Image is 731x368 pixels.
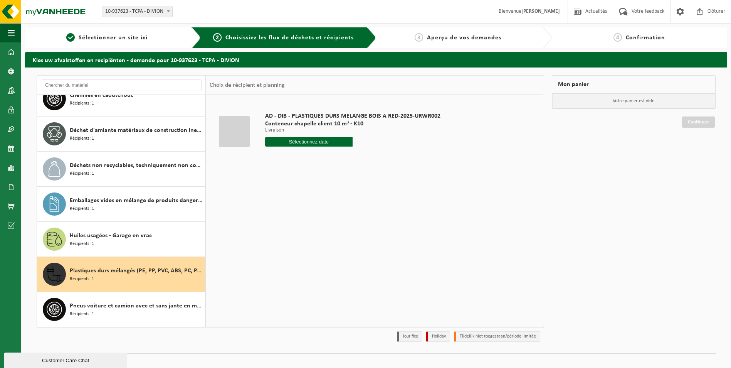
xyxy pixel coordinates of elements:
button: Huiles usagées - Garage en vrac Récipients: 1 [37,222,205,257]
span: Conteneur chapelle client 10 m³ - K10 [265,120,440,128]
button: Plastiques durs mélangés (PE, PP, PVC, ABS, PC, PA, ...), recyclable (industriel) Récipients: 1 [37,257,205,292]
span: 4 [613,33,622,42]
input: Chercher du matériel [41,79,202,91]
span: Récipients: 1 [70,170,94,177]
span: Récipients: 1 [70,205,94,213]
span: Aperçu de vos demandes [427,35,501,41]
span: Confirmation [626,35,665,41]
button: Déchets non recyclables, techniquement non combustibles (combustibles) Récipients: 1 [37,152,205,187]
span: Récipients: 1 [70,100,94,107]
span: Récipients: 1 [70,135,94,142]
span: Plastiques durs mélangés (PE, PP, PVC, ABS, PC, PA, ...), recyclable (industriel) [70,266,203,275]
span: 10-937623 - TCPA - DIVION [102,6,173,17]
span: 3 [415,33,423,42]
span: Choisissiez les flux de déchets et récipients [225,35,354,41]
strong: [PERSON_NAME] [521,8,560,14]
div: Choix de récipient et planning [206,76,289,95]
h2: Kies uw afvalstoffen en recipiënten - demande pour 10-937623 - TCPA - DIVION [25,52,727,67]
li: Holiday [426,331,450,342]
span: Emballages vides en mélange de produits dangereux [70,196,203,205]
span: Sélectionner un site ici [79,35,148,41]
button: Chenilles en caoutchouc Récipients: 1 [37,81,205,116]
span: 10-937623 - TCPA - DIVION [102,6,172,17]
p: Votre panier est vide [552,94,716,108]
span: 1 [66,33,75,42]
span: Chenilles en caoutchouc [70,91,133,100]
li: Jour fixe [397,331,422,342]
iframe: chat widget [4,351,129,368]
span: Déchet d'amiante matériaux de construction inertes (non friable) [70,126,203,135]
p: Livraison [265,128,440,133]
span: Récipients: 1 [70,275,94,283]
a: 1Sélectionner un site ici [29,33,185,42]
input: Sélectionnez date [265,137,353,147]
a: Continuer [682,116,715,128]
span: Récipients: 1 [70,240,94,248]
div: Mon panier [552,75,716,94]
span: Déchets non recyclables, techniquement non combustibles (combustibles) [70,161,203,170]
span: Pneus voiture et camion avec et sans jante en mélange [70,301,203,311]
button: Pneus voiture et camion avec et sans jante en mélange Récipients: 1 [37,292,205,327]
button: Emballages vides en mélange de produits dangereux Récipients: 1 [37,187,205,222]
li: Tijdelijk niet toegestaan/période limitée [454,331,540,342]
span: Récipients: 1 [70,311,94,318]
button: Déchet d'amiante matériaux de construction inertes (non friable) Récipients: 1 [37,116,205,152]
span: AD - DIB - PLASTIQUES DURS MELANGE BOIS A RED-2025-URWR002 [265,112,440,120]
span: Huiles usagées - Garage en vrac [70,231,152,240]
span: 2 [213,33,222,42]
